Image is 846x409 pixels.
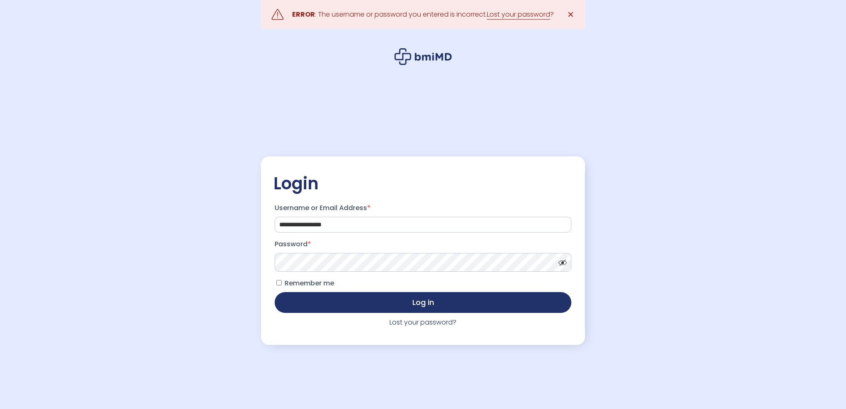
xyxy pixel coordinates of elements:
[276,280,282,285] input: Remember me
[562,6,579,23] a: ✕
[567,9,574,20] span: ✕
[292,10,315,19] strong: ERROR
[292,9,554,20] div: : The username or password you entered is incorrect. ?
[275,201,571,215] label: Username or Email Address
[275,292,571,313] button: Log in
[273,173,573,194] h2: Login
[390,317,456,327] a: Lost your password?
[285,278,334,288] span: Remember me
[275,238,571,251] label: Password
[487,10,550,20] a: Lost your password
